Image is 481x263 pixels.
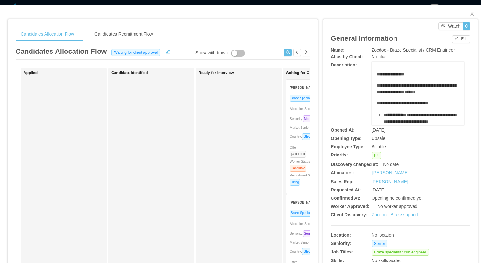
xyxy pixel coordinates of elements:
[286,71,375,75] h1: Waiting for Client Approval
[290,179,300,186] span: Hiring
[372,144,386,149] span: Billable
[303,49,310,56] button: icon: right
[290,146,309,156] span: Offer:
[331,33,397,44] article: General Information
[331,196,360,201] b: Confirmed At:
[195,50,228,57] div: Show withdrawn
[463,5,481,23] button: Close
[372,249,429,256] span: Braze specialist / crm engineer
[452,35,470,43] button: icon: editEdit
[372,212,418,217] a: Zocdoc - Braze support
[302,248,337,255] span: [GEOGRAPHIC_DATA]
[372,179,408,184] a: [PERSON_NAME]
[302,133,337,140] span: [GEOGRAPHIC_DATA]
[303,230,314,237] span: Senior
[111,49,160,56] span: Waiting for client approval
[111,71,200,75] h1: Candidate Identified
[24,71,113,75] h1: Applied
[372,196,422,201] span: Opening no confirmed yet
[331,62,357,67] b: Description:
[331,249,353,254] b: Job Titles:
[331,212,367,217] b: Client Discovery:
[331,241,352,246] b: Seniority:
[331,179,354,184] b: Sales Rep:
[372,232,441,239] div: No location
[303,115,317,122] span: Mid level
[16,27,79,41] div: Candidates Allocation Flow
[372,136,386,141] span: Upsale
[290,222,314,225] span: Allocation Score:
[372,258,402,263] span: No skills added
[331,136,362,141] b: Opening Type:
[331,144,365,149] b: Employee Type:
[470,11,475,16] i: icon: close
[372,170,409,176] a: [PERSON_NAME]
[290,165,306,172] span: Candidate
[331,162,378,167] b: Discovery changed at:
[290,107,314,111] span: Allocation Score:
[331,187,361,192] b: Requested At:
[290,241,335,244] span: Market Seniority:
[284,49,292,56] button: icon: usergroup-add
[89,27,158,41] div: Candidates Recruitment Flow
[331,204,369,209] b: Worker Approved:
[290,151,306,158] span: $7,000.00
[383,162,399,167] span: No date
[290,174,318,184] span: Recruitment Status:
[331,170,354,175] b: Allocators:
[331,128,355,133] b: Opened At:
[372,128,386,133] span: [DATE]
[331,258,344,263] b: Skills:
[290,117,320,121] span: Seniority:
[377,71,460,135] div: rdw-editor
[293,49,301,56] button: icon: left
[463,22,470,30] button: 0
[377,204,417,209] span: No worker approved
[290,95,338,102] span: Braze Specialist / CRM Engineer
[290,126,335,129] span: Market Seniority:
[290,232,317,235] span: Seniority:
[331,232,351,238] b: Location:
[331,54,363,59] b: Alias by Client:
[372,62,464,125] div: rdw-wrapper
[16,46,107,57] article: Candidates Allocation Flow
[372,240,388,247] span: Senior
[290,160,311,170] span: Worker Status:
[290,86,317,89] strong: [PERSON_NAME]
[331,152,348,157] b: Priority:
[372,187,386,192] span: [DATE]
[372,47,455,52] span: Zocdoc - Braze Specialist / CRM Engineer
[331,47,345,52] b: Name:
[290,210,338,217] span: Braze Specialist / CRM Engineer
[438,22,463,30] button: icon: eyeWatch
[199,71,288,75] h1: Ready for Interview
[290,135,339,138] span: Country:
[372,54,388,59] span: No alias
[290,250,339,253] span: Country:
[163,48,173,54] button: icon: edit
[372,152,381,159] span: P4
[290,201,317,204] strong: [PERSON_NAME]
